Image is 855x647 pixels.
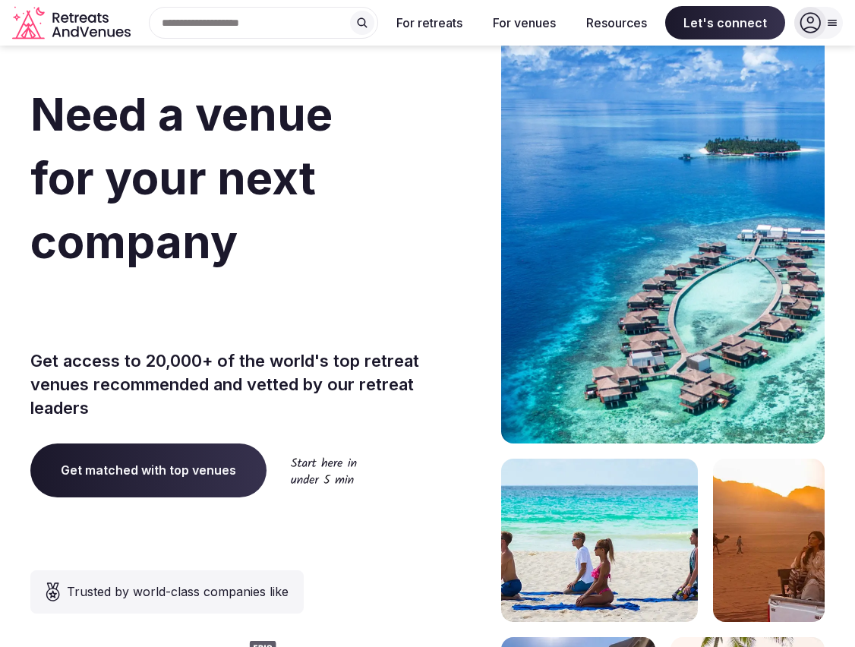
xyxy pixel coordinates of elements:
button: For venues [481,6,568,39]
img: Start here in under 5 min [291,457,357,484]
button: For retreats [384,6,475,39]
p: Get access to 20,000+ of the world's top retreat venues recommended and vetted by our retreat lea... [30,349,421,419]
span: Need a venue for your next company [30,87,333,269]
img: woman sitting in back of truck with camels [713,459,825,622]
span: Trusted by world-class companies like [67,582,289,601]
a: Get matched with top venues [30,443,267,497]
span: Let's connect [665,6,785,39]
button: Resources [574,6,659,39]
img: yoga on tropical beach [501,459,698,622]
svg: Retreats and Venues company logo [12,6,134,40]
a: Visit the homepage [12,6,134,40]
